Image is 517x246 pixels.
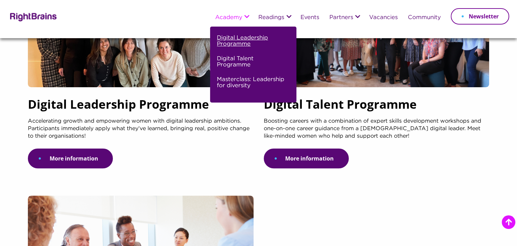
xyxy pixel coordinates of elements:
a: Vacancies [369,15,397,21]
p: Accelerating growth and empowering women with digital leadership ambitions. Participants immediat... [28,118,254,149]
a: Masterclass: Leadership for diversity [217,75,288,96]
a: More information [264,149,349,168]
a: Digital Talent Programme [217,54,288,75]
a: Newsletter [451,8,509,25]
a: Community [408,15,441,21]
a: Digital Talent Programme [264,97,489,118]
a: Digital Leadership Programme [217,33,288,54]
a: Readings [258,15,284,21]
a: Academy [215,15,242,21]
a: Digital Leadership Programme [28,97,254,118]
a: More information [28,149,113,168]
img: Rightbrains [8,12,57,21]
a: Partners [329,15,353,21]
a: Events [300,15,319,21]
p: Boosting careers with a combination of expert skills development workshops and one-on-one career ... [264,118,489,149]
